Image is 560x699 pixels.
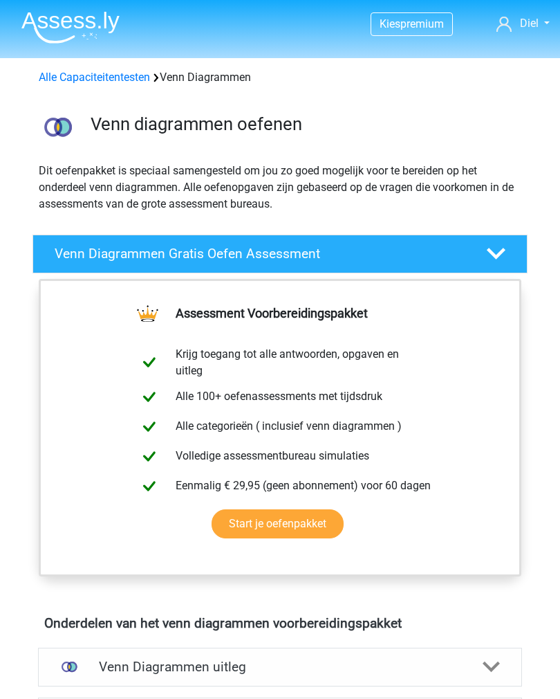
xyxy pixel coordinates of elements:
[33,69,527,86] div: Venn Diagrammen
[39,163,521,212] p: Dit oefenpakket is speciaal samengesteld om jou zo goed mogelijk voor te bereiden op het onderdee...
[44,615,516,631] h4: Onderdelen van het venn diagrammen voorbereidingspakket
[99,659,462,675] h4: Venn Diagrammen uitleg
[496,15,550,32] a: Diel
[27,235,533,273] a: Venn Diagrammen Gratis Oefen Assessment
[33,102,82,152] img: venn diagrammen
[21,11,120,44] img: Assessly
[400,17,444,30] span: premium
[212,509,344,538] a: Start je oefenpakket
[520,17,539,30] span: Diel
[91,114,517,135] h3: Venn diagrammen oefenen
[380,17,400,30] span: Kies
[55,246,466,262] h4: Venn Diagrammen Gratis Oefen Assessment
[32,648,528,687] a: uitleg Venn Diagrammen uitleg
[39,71,150,84] a: Alle Capaciteitentesten
[371,15,452,33] a: Kiespremium
[55,653,83,680] img: venn diagrammen uitleg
